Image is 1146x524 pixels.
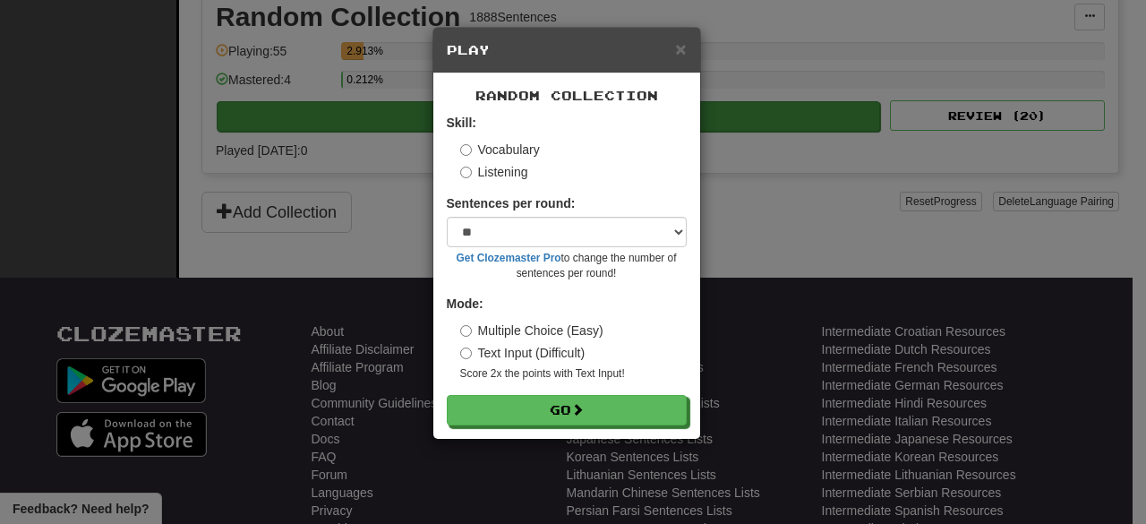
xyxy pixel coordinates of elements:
input: Multiple Choice (Easy) [460,325,472,337]
a: Get Clozemaster Pro [457,252,561,264]
button: Go [447,395,687,425]
span: Random Collection [475,88,658,103]
label: Multiple Choice (Easy) [460,322,603,339]
label: Listening [460,163,528,181]
input: Vocabulary [460,144,472,156]
small: Score 2x the points with Text Input ! [460,366,687,382]
small: to change the number of sentences per round! [447,251,687,281]
strong: Mode: [447,296,483,311]
span: × [675,39,686,59]
label: Text Input (Difficult) [460,344,586,362]
input: Text Input (Difficult) [460,348,472,359]
button: Close [675,39,686,58]
label: Sentences per round: [447,194,576,212]
input: Listening [460,167,472,178]
strong: Skill: [447,116,476,130]
h5: Play [447,41,687,59]
label: Vocabulary [460,141,540,159]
